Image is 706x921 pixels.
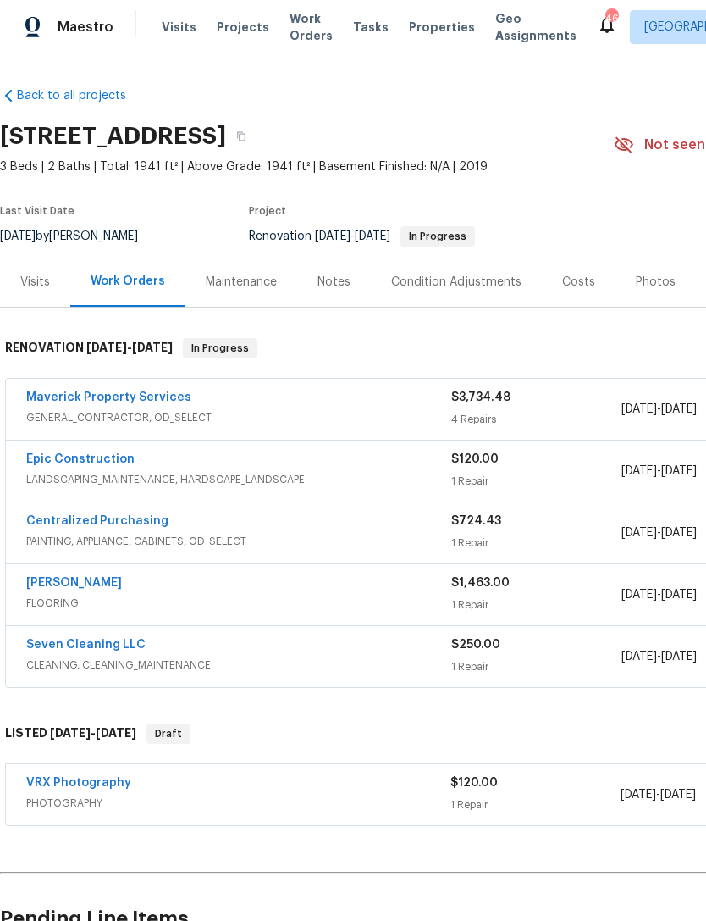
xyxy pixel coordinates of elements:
div: 1 Repair [451,535,621,552]
span: [DATE] [621,403,657,415]
span: $724.43 [451,515,501,527]
span: - [621,401,697,418]
div: 1 Repair [450,796,620,813]
a: Centralized Purchasing [26,515,168,527]
a: Epic Construction [26,453,135,465]
span: [DATE] [315,230,350,242]
span: [DATE] [661,465,697,477]
div: Costs [562,274,595,291]
span: - [621,586,697,603]
span: $250.00 [451,639,500,651]
span: Tasks [353,21,389,33]
span: - [315,230,390,242]
span: [DATE] [621,789,656,801]
div: Condition Adjustments [391,274,521,291]
div: Work Orders [91,273,165,290]
a: VRX Photography [26,777,131,789]
span: [DATE] [50,727,91,739]
span: PAINTING, APPLIANCE, CABINETS, OD_SELECT [26,533,451,550]
span: [DATE] [621,465,657,477]
span: [DATE] [661,589,697,601]
span: Renovation [249,230,475,242]
span: Geo Assignments [495,10,576,44]
div: 1 Repair [451,473,621,490]
a: Seven Cleaning LLC [26,639,146,651]
div: Maintenance [206,274,277,291]
div: Notes [317,274,350,291]
a: Maverick Property Services [26,391,191,403]
span: Project [249,206,286,216]
span: [DATE] [661,527,697,539]
h6: LISTED [5,724,136,744]
div: Visits [20,274,50,291]
span: FLOORING [26,595,451,612]
span: $1,463.00 [451,577,510,589]
span: Projects [217,19,269,36]
div: Photos [636,274,676,291]
span: CLEANING, CLEANING_MAINTENANCE [26,657,451,674]
span: Work Orders [290,10,333,44]
span: - [621,463,697,480]
span: [DATE] [621,651,657,663]
span: LANDSCAPING_MAINTENANCE, HARDSCAPE_LANDSCAPE [26,471,451,488]
span: [DATE] [621,527,657,539]
span: [DATE] [661,403,697,415]
span: [DATE] [355,230,390,242]
button: Copy Address [226,121,256,152]
div: 46 [605,10,617,27]
span: - [50,727,136,739]
span: - [621,524,697,541]
span: Visits [162,19,196,36]
span: [DATE] [621,589,657,601]
span: - [86,341,173,353]
span: In Progress [185,340,256,357]
span: PHOTOGRAPHY [26,795,450,812]
span: - [621,786,696,803]
div: 1 Repair [451,658,621,675]
span: GENERAL_CONTRACTOR, OD_SELECT [26,409,451,426]
span: In Progress [402,231,473,241]
span: $120.00 [450,777,498,789]
h6: RENOVATION [5,338,173,358]
span: [DATE] [661,651,697,663]
span: $3,734.48 [451,391,510,403]
span: Draft [148,725,189,742]
span: $120.00 [451,453,499,465]
span: - [621,648,697,665]
div: 4 Repairs [451,411,621,428]
a: [PERSON_NAME] [26,577,122,589]
div: 1 Repair [451,596,621,613]
span: [DATE] [86,341,127,353]
span: Properties [409,19,475,36]
span: Maestro [58,19,113,36]
span: [DATE] [132,341,173,353]
span: [DATE] [96,727,136,739]
span: [DATE] [660,789,696,801]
